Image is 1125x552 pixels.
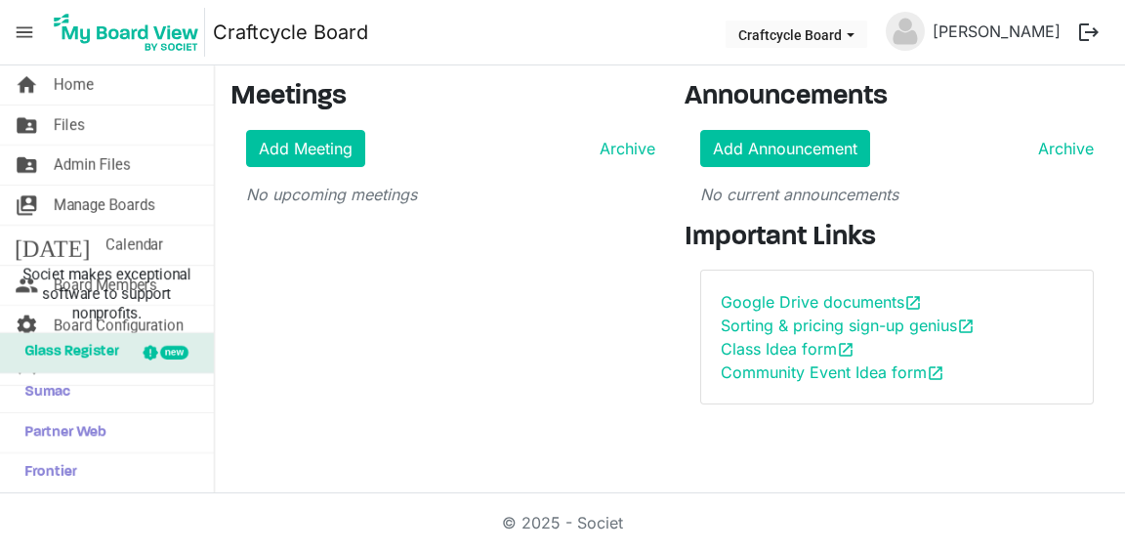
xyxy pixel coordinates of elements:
[1068,12,1109,53] button: logout
[721,339,854,359] a: Class Idea formopen_in_new
[246,130,365,167] a: Add Meeting
[160,346,188,360] div: new
[15,333,119,372] span: Glass Register
[15,413,106,452] span: Partner Web
[927,364,944,382] span: open_in_new
[105,226,163,265] span: Calendar
[904,294,922,312] span: open_in_new
[502,513,623,532] a: © 2025 - Societ
[15,186,38,225] span: switch_account
[15,453,77,492] span: Frontier
[1030,137,1094,160] a: Archive
[9,265,205,323] span: Societ makes exceptional software to support nonprofits.
[721,316,975,335] a: Sorting & pricing sign-up geniusopen_in_new
[230,81,655,114] h3: Meetings
[700,130,870,167] a: Add Announcement
[6,14,43,51] span: menu
[54,186,155,225] span: Manage Boards
[54,106,85,145] span: Files
[15,65,38,105] span: home
[54,65,94,105] span: Home
[925,12,1068,51] a: [PERSON_NAME]
[48,8,205,57] img: My Board View Logo
[15,106,38,145] span: folder_shared
[721,362,944,382] a: Community Event Idea formopen_in_new
[15,226,90,265] span: [DATE]
[48,8,213,57] a: My Board View Logo
[886,12,925,51] img: no-profile-picture.svg
[15,146,38,185] span: folder_shared
[726,21,867,48] button: Craftcycle Board dropdownbutton
[957,318,975,335] span: open_in_new
[15,373,70,412] span: Sumac
[54,146,131,185] span: Admin Files
[700,183,1094,206] p: No current announcements
[837,341,854,359] span: open_in_new
[246,183,655,206] p: No upcoming meetings
[685,81,1109,114] h3: Announcements
[213,13,368,52] a: Craftcycle Board
[721,292,922,312] a: Google Drive documentsopen_in_new
[592,137,655,160] a: Archive
[685,222,1109,255] h3: Important Links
